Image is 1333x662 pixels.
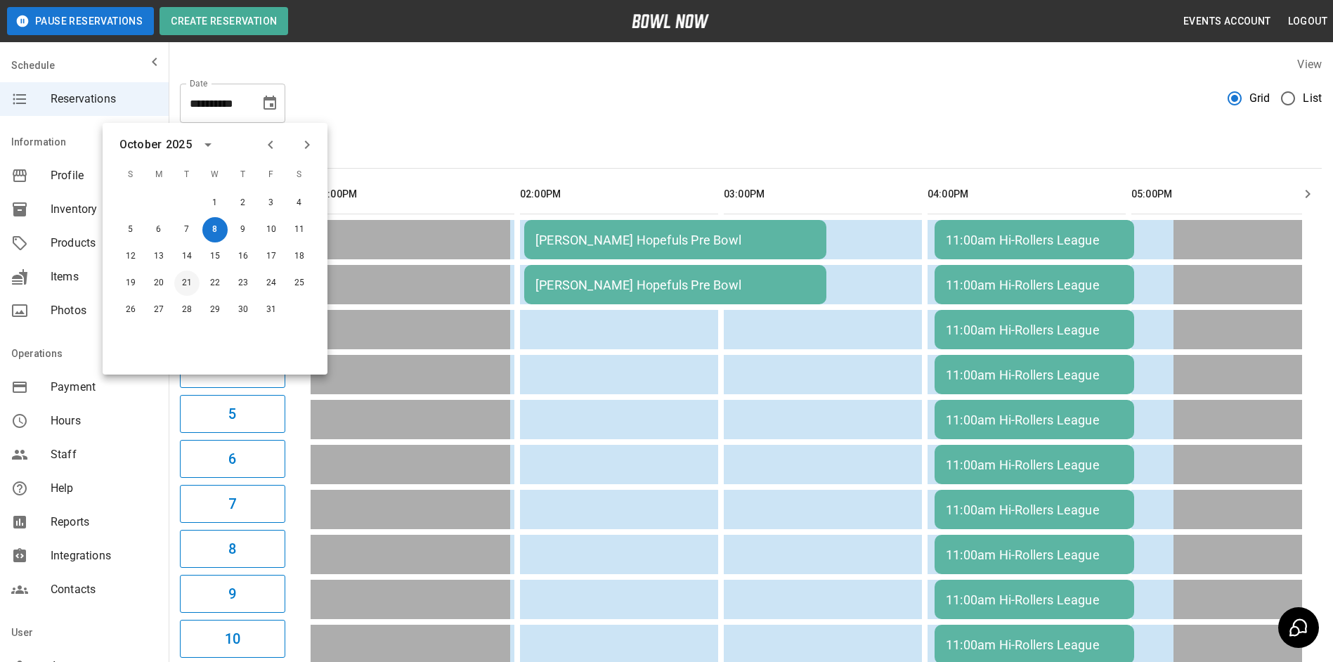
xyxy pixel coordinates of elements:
[180,134,1322,168] div: inventory tabs
[118,217,143,242] button: Oct 5, 2025
[180,620,285,658] button: 10
[632,14,709,28] img: logo
[202,161,228,189] span: W
[259,244,284,269] button: Oct 17, 2025
[225,628,240,650] h6: 10
[119,136,162,153] div: October
[259,271,284,296] button: Oct 24, 2025
[946,368,1123,382] div: 11:00am Hi-Rollers League
[946,637,1123,652] div: 11:00am Hi-Rollers League
[946,502,1123,517] div: 11:00am Hi-Rollers League
[174,271,200,296] button: Oct 21, 2025
[118,271,143,296] button: Oct 19, 2025
[7,7,154,35] button: Pause Reservations
[1249,90,1270,107] span: Grid
[259,161,284,189] span: F
[259,217,284,242] button: Oct 10, 2025
[51,480,157,497] span: Help
[1297,58,1322,71] label: View
[51,302,157,319] span: Photos
[166,136,192,153] div: 2025
[51,167,157,184] span: Profile
[228,583,236,605] h6: 9
[146,217,171,242] button: Oct 6, 2025
[51,446,157,463] span: Staff
[1178,8,1277,34] button: Events Account
[160,7,288,35] button: Create Reservation
[316,174,514,214] th: 01:00PM
[180,485,285,523] button: 7
[946,547,1123,562] div: 11:00am Hi-Rollers League
[230,271,256,296] button: Oct 23, 2025
[202,244,228,269] button: Oct 15, 2025
[287,271,312,296] button: Oct 25, 2025
[946,457,1123,472] div: 11:00am Hi-Rollers League
[946,278,1123,292] div: 11:00am Hi-Rollers League
[535,233,815,247] div: [PERSON_NAME] Hopefuls Pre Bowl
[51,581,157,598] span: Contacts
[1282,8,1333,34] button: Logout
[946,233,1123,247] div: 11:00am Hi-Rollers League
[520,174,718,214] th: 02:00PM
[146,244,171,269] button: Oct 13, 2025
[118,161,143,189] span: S
[180,440,285,478] button: 6
[174,217,200,242] button: Oct 7, 2025
[51,268,157,285] span: Items
[146,297,171,323] button: Oct 27, 2025
[230,161,256,189] span: T
[228,493,236,515] h6: 7
[51,235,157,252] span: Products
[118,297,143,323] button: Oct 26, 2025
[256,89,284,117] button: Choose date, selected date is Oct 8, 2025
[174,297,200,323] button: Oct 28, 2025
[295,133,319,157] button: Next month
[287,244,312,269] button: Oct 18, 2025
[118,244,143,269] button: Oct 12, 2025
[180,530,285,568] button: 8
[196,133,220,157] button: calendar view is open, switch to year view
[230,244,256,269] button: Oct 16, 2025
[230,190,256,216] button: Oct 2, 2025
[202,271,228,296] button: Oct 22, 2025
[174,244,200,269] button: Oct 14, 2025
[1303,90,1322,107] span: List
[51,413,157,429] span: Hours
[202,297,228,323] button: Oct 29, 2025
[230,297,256,323] button: Oct 30, 2025
[146,161,171,189] span: M
[51,514,157,531] span: Reports
[259,190,284,216] button: Oct 3, 2025
[946,323,1123,337] div: 11:00am Hi-Rollers League
[259,133,282,157] button: Previous month
[202,217,228,242] button: Oct 8, 2025
[180,395,285,433] button: 5
[228,538,236,560] h6: 8
[228,403,236,425] h6: 5
[51,91,157,108] span: Reservations
[174,161,200,189] span: T
[259,297,284,323] button: Oct 31, 2025
[287,161,312,189] span: S
[51,547,157,564] span: Integrations
[180,575,285,613] button: 9
[287,190,312,216] button: Oct 4, 2025
[228,448,236,470] h6: 6
[230,217,256,242] button: Oct 9, 2025
[535,278,815,292] div: [PERSON_NAME] Hopefuls Pre Bowl
[946,592,1123,607] div: 11:00am Hi-Rollers League
[146,271,171,296] button: Oct 20, 2025
[51,201,157,218] span: Inventory
[287,217,312,242] button: Oct 11, 2025
[202,190,228,216] button: Oct 1, 2025
[51,379,157,396] span: Payment
[946,413,1123,427] div: 11:00am Hi-Rollers League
